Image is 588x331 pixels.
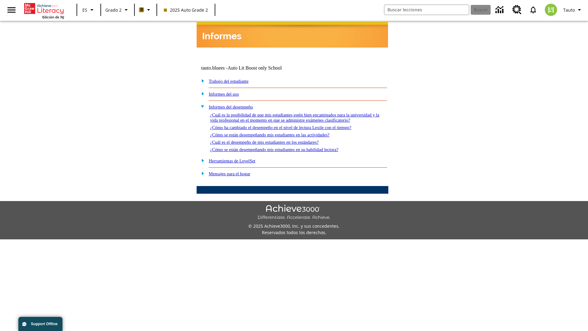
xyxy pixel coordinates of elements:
a: Trabajo del estudiante [209,79,249,84]
span: Tauto [563,7,575,13]
input: Buscar campo [384,5,469,15]
a: ¿Cómo se están desempeñando mis estudiantes en su habilidad lectora? [210,147,338,152]
img: plus.gif [198,170,205,176]
a: Mensajes para el hogar [209,171,251,176]
button: Abrir el menú lateral [2,1,21,19]
img: plus.gif [198,158,205,163]
span: 2025 Auto Grade 2 [164,7,208,13]
button: Support Offline [18,317,62,331]
a: Informes del uso [209,92,239,97]
button: Boost El color de la clase es anaranjado claro. Cambiar el color de la clase. [137,4,155,15]
a: Notificaciones [525,2,541,18]
span: ES [82,7,87,13]
img: header [197,22,388,48]
img: minus.gif [198,104,205,109]
img: plus.gif [198,91,205,96]
a: Herramientas de LevelSet [209,158,255,163]
span: Edición de NJ [42,15,64,19]
a: Centro de recursos, Se abrirá en una pestaña nueva. [509,2,525,18]
a: ¿Cómo se están desempeñando mis estudiantes en las actividades? [210,132,330,137]
button: Escoja un nuevo avatar [541,2,561,18]
span: Support Offline [31,322,58,326]
span: B [140,6,143,13]
a: ¿Cuál es el desempeño de mis estudiantes en los estándares? [210,140,319,145]
a: ¿Cómo ha cambiado el desempeño en el nivel de lectura Lexile con el tiempo? [210,125,351,130]
button: Grado: Grado 2, Elige un grado [103,4,132,15]
img: avatar image [545,4,557,16]
img: plus.gif [198,78,205,83]
button: Lenguaje: ES, Selecciona un idioma [79,4,99,15]
nobr: Auto Lit Boost only School [228,65,282,70]
img: Achieve3000 Differentiate Accelerate Achieve [258,205,330,220]
a: ¿Cuál es la posibilidad de que mis estudiantes estén bien encaminados para la universidad y la vi... [210,112,379,123]
span: Grado 2 [105,7,122,13]
a: Centro de información [492,2,509,18]
a: Informes del desempeño [209,105,253,109]
div: Portada [24,2,64,19]
button: Perfil/Configuración [561,4,586,15]
td: tauto.bluees - [201,65,314,71]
